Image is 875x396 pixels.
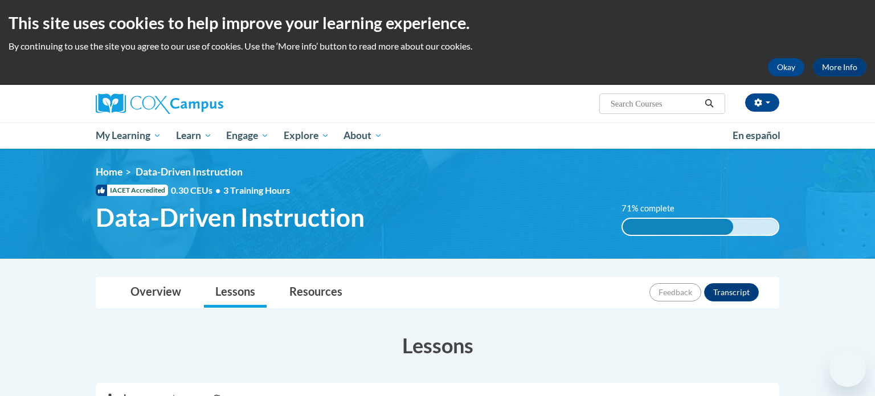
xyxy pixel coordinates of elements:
[223,185,290,195] span: 3 Training Hours
[96,93,312,114] a: Cox Campus
[119,277,193,308] a: Overview
[284,129,329,142] span: Explore
[215,185,220,195] span: •
[704,283,759,301] button: Transcript
[768,58,804,76] button: Okay
[96,185,168,196] span: IACET Accredited
[226,129,269,142] span: Engage
[725,124,788,148] a: En español
[96,331,779,360] h3: Lessons
[610,97,701,111] input: Search Courses
[829,350,866,387] iframe: Button to launch messaging window
[622,202,687,215] label: 71% complete
[169,123,219,149] a: Learn
[278,277,354,308] a: Resources
[733,129,780,141] span: En español
[176,129,212,142] span: Learn
[96,129,161,142] span: My Learning
[276,123,337,149] a: Explore
[9,11,866,34] h2: This site uses cookies to help improve your learning experience.
[337,123,390,149] a: About
[96,166,122,178] a: Home
[623,219,733,235] div: 71% complete
[701,97,718,111] button: Search
[649,283,701,301] button: Feedback
[344,129,382,142] span: About
[79,123,796,149] div: Main menu
[204,277,267,308] a: Lessons
[88,123,169,149] a: My Learning
[813,58,866,76] a: More Info
[171,184,223,197] span: 0.30 CEUs
[96,93,223,114] img: Cox Campus
[745,93,779,112] button: Account Settings
[96,202,365,232] span: Data-Driven Instruction
[9,40,866,52] p: By continuing to use the site you agree to our use of cookies. Use the ‘More info’ button to read...
[219,123,276,149] a: Engage
[136,166,243,178] span: Data-Driven Instruction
